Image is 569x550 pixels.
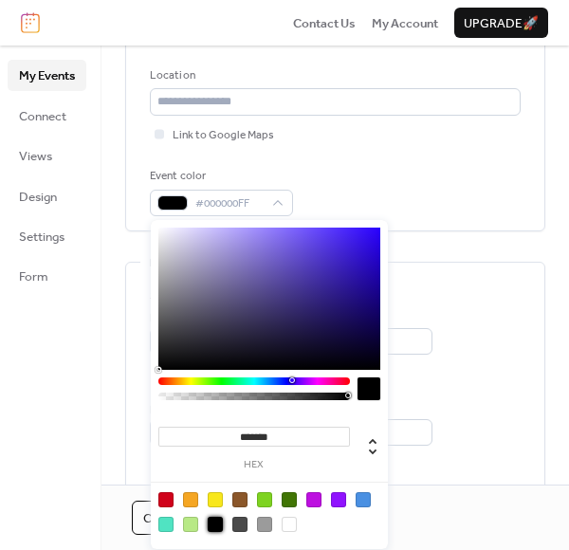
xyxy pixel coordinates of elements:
span: Views [19,147,52,166]
a: Views [8,140,86,171]
div: #9013FE [331,492,346,507]
div: #BD10E0 [306,492,321,507]
label: hex [158,460,350,470]
div: #F8E71C [208,492,223,507]
span: Link to Google Maps [173,126,274,145]
span: Design [19,188,57,207]
span: My Events [19,66,75,85]
button: Cancel [132,501,204,535]
div: #FFFFFF [282,517,297,532]
button: Upgrade🚀 [454,8,548,38]
div: #D0021B [158,492,174,507]
div: #4A90E2 [356,492,371,507]
div: Event color [150,167,289,186]
a: Connect [8,101,86,131]
div: #9B9B9B [257,517,272,532]
span: My Account [372,14,438,33]
div: #50E3C2 [158,517,174,532]
a: Settings [8,221,86,251]
div: #8B572A [232,492,248,507]
div: #7ED321 [257,492,272,507]
a: Contact Us [293,13,356,32]
img: logo [21,12,40,33]
span: Form [19,267,48,286]
a: My Events [8,60,86,90]
div: #B8E986 [183,517,198,532]
span: Upgrade 🚀 [464,14,539,33]
div: #4A4A4A [232,517,248,532]
span: Cancel [143,509,193,528]
span: Contact Us [293,14,356,33]
div: #000000 [208,517,223,532]
div: #F5A623 [183,492,198,507]
div: #417505 [282,492,297,507]
span: #000000FF [195,194,263,213]
a: Design [8,181,86,211]
a: My Account [372,13,438,32]
span: Connect [19,107,66,126]
span: Settings [19,228,64,247]
a: Form [8,261,86,291]
div: Location [150,66,517,85]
